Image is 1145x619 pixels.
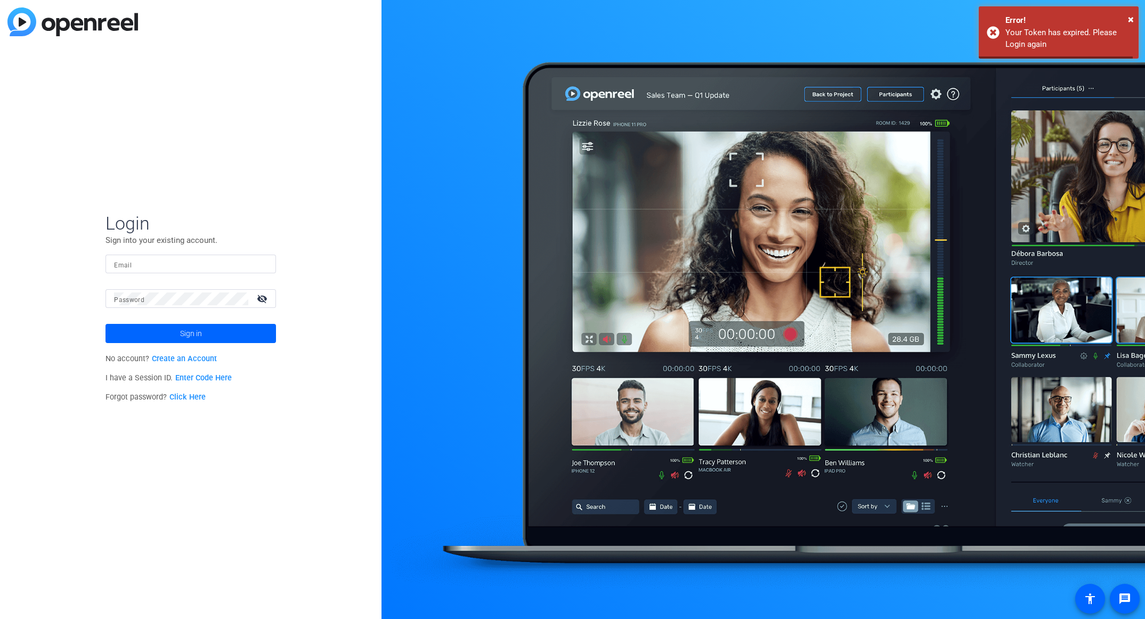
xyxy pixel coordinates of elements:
[105,212,276,234] span: Login
[1128,13,1134,26] span: ×
[114,262,132,269] mat-label: Email
[175,373,232,382] a: Enter Code Here
[114,258,267,271] input: Enter Email Address
[250,291,276,306] mat-icon: visibility_off
[180,320,202,347] span: Sign in
[105,234,276,246] p: Sign into your existing account.
[1084,592,1097,605] mat-icon: accessibility
[105,393,206,402] span: Forgot password?
[1005,14,1131,27] div: Error!
[1118,592,1131,605] mat-icon: message
[1128,11,1134,27] button: Close
[105,354,217,363] span: No account?
[152,354,217,363] a: Create an Account
[114,296,144,304] mat-label: Password
[1005,27,1131,51] div: Your Token has expired. Please Login again
[105,324,276,343] button: Sign in
[105,373,232,382] span: I have a Session ID.
[7,7,138,36] img: blue-gradient.svg
[169,393,206,402] a: Click Here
